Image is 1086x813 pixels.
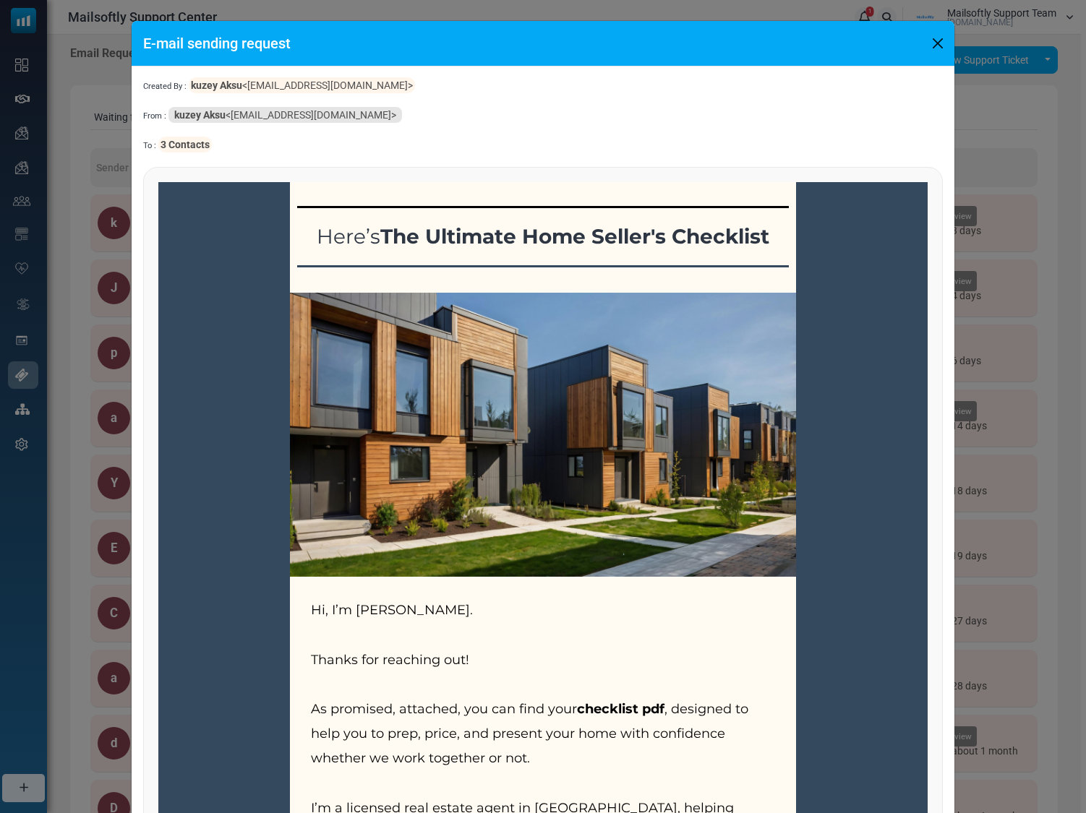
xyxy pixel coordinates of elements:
span: Here’s [317,224,769,249]
span: From : [143,111,166,121]
b: kuzey Aksu [174,109,226,121]
strong: The Ultimate Home Seller's Checklist [380,224,769,249]
span: <[EMAIL_ADDRESS][DOMAIN_NAME]> [168,107,402,123]
strong: checklist pdf [577,701,664,717]
table: divider [297,206,789,208]
h5: E-mail sending request [143,33,291,54]
table: divider [297,265,789,267]
p: Thanks for reaching out! [311,648,775,672]
span: <[EMAIL_ADDRESS][DOMAIN_NAME]> [189,77,415,93]
b: kuzey Aksu [191,79,242,91]
p: Hi, I’m [PERSON_NAME]. [311,598,775,622]
p: As promised, attached, you can find your , designed to help you to prep, price, and present your ... [311,697,775,771]
b: 3 Contacts [161,139,210,150]
span: Created By : [143,82,187,91]
button: Close [927,33,949,54]
span: To : [143,141,156,150]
